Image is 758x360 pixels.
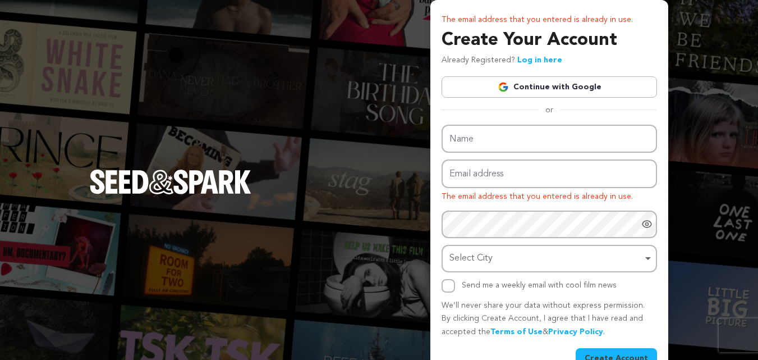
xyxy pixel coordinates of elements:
p: Already Registered? [442,54,562,67]
p: We’ll never share your data without express permission. By clicking Create Account, I agree that ... [442,299,657,339]
p: The email address that you entered is already in use. [442,190,657,204]
img: Seed&Spark Logo [90,170,251,194]
a: Privacy Policy [548,328,603,336]
a: Seed&Spark Homepage [90,170,251,217]
img: Google logo [498,81,509,93]
input: Name [442,125,657,153]
label: Send me a weekly email with cool film news [462,281,617,289]
div: Select City [449,250,642,267]
a: Continue with Google [442,76,657,98]
a: Show password as plain text. Warning: this will display your password on the screen. [641,218,653,230]
input: Email address [442,160,657,188]
a: Log in here [517,56,562,64]
a: Terms of Use [490,328,543,336]
span: or [539,104,560,116]
h3: Create Your Account [442,27,657,54]
p: The email address that you entered is already in use. [442,13,657,27]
